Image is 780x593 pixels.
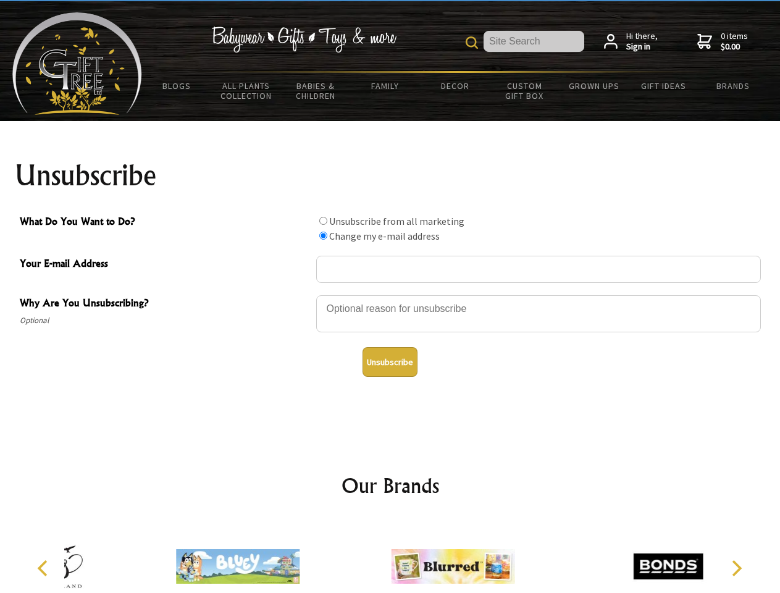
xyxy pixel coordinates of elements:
[420,73,490,99] a: Decor
[211,27,396,53] img: Babywear - Gifts - Toys & more
[697,31,748,53] a: 0 items$0.00
[329,215,464,227] label: Unsubscribe from all marketing
[629,73,698,99] a: Gift Ideas
[626,31,658,53] span: Hi there,
[490,73,560,109] a: Custom Gift Box
[142,73,212,99] a: BLOGS
[484,31,584,52] input: Site Search
[559,73,629,99] a: Grown Ups
[316,256,761,283] input: Your E-mail Address
[351,73,421,99] a: Family
[466,36,478,49] img: product search
[626,41,658,53] strong: Sign in
[12,12,142,115] img: Babyware - Gifts - Toys and more...
[319,217,327,225] input: What Do You Want to Do?
[363,347,417,377] button: Unsubscribe
[281,73,351,109] a: Babies & Children
[723,555,750,582] button: Next
[319,232,327,240] input: What Do You Want to Do?
[212,73,282,109] a: All Plants Collection
[20,295,310,313] span: Why Are You Unsubscribing?
[31,555,58,582] button: Previous
[20,256,310,274] span: Your E-mail Address
[604,31,658,53] a: Hi there,Sign in
[20,313,310,328] span: Optional
[25,471,756,500] h2: Our Brands
[329,230,440,242] label: Change my e-mail address
[721,41,748,53] strong: $0.00
[316,295,761,332] textarea: Why Are You Unsubscribing?
[20,214,310,232] span: What Do You Want to Do?
[698,73,768,99] a: Brands
[721,30,748,53] span: 0 items
[15,161,766,190] h1: Unsubscribe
